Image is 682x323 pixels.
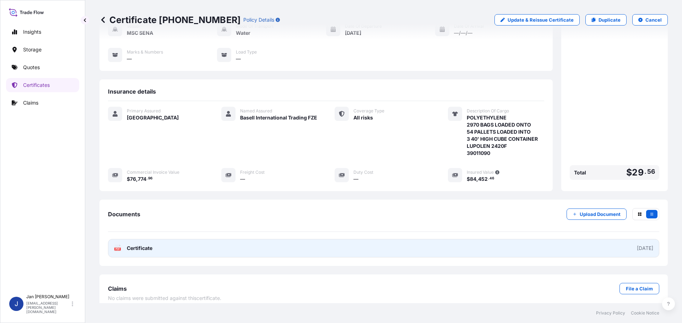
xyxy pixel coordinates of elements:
[626,285,653,292] p: File a Claim
[243,16,274,23] p: Policy Details
[23,46,42,53] p: Storage
[108,295,221,302] span: No claims were submitted against this certificate .
[6,78,79,92] a: Certificates
[99,14,240,26] p: Certificate [PHONE_NUMBER]
[240,114,317,121] span: Basell International Trading FZE
[467,114,538,157] span: POLYETHYLENE 2970 BAGS LOADED ONTO 54 PALLETS LOADED INTO 3 40' HIGH CUBE CONTAINER LUPOLEN 2420F...
[476,177,478,182] span: ,
[488,177,489,180] span: .
[6,43,79,57] a: Storage
[108,239,659,257] a: PDFCertificate[DATE]
[23,99,38,106] p: Claims
[567,208,627,220] button: Upload Document
[127,108,161,114] span: Primary Assured
[645,16,662,23] p: Cancel
[619,283,659,294] a: File a Claim
[353,108,384,114] span: Coverage Type
[489,177,494,180] span: 46
[23,82,50,89] p: Certificates
[236,55,241,62] span: —
[147,177,148,180] span: .
[632,168,643,177] span: 29
[23,28,41,35] p: Insights
[467,177,470,182] span: $
[353,169,373,175] span: Duty Cost
[494,14,580,26] a: Update & Reissue Certificate
[631,310,659,316] a: Cookie Notice
[130,177,136,182] span: 76
[599,16,621,23] p: Duplicate
[6,96,79,110] a: Claims
[138,177,146,182] span: 774
[108,88,156,95] span: Insurance details
[467,169,494,175] span: Insured Value
[6,60,79,74] a: Quotes
[136,177,138,182] span: ,
[240,169,265,175] span: Freight Cost
[236,49,257,55] span: Load Type
[632,14,668,26] button: Cancel
[467,108,509,114] span: Description Of Cargo
[6,25,79,39] a: Insights
[148,177,152,180] span: 96
[626,168,632,177] span: $
[127,245,152,252] span: Certificate
[647,169,655,174] span: 56
[580,211,621,218] p: Upload Document
[644,169,646,174] span: .
[127,55,132,62] span: —
[127,169,179,175] span: Commercial Invoice Value
[127,114,179,121] span: [GEOGRAPHIC_DATA]
[637,245,653,252] div: [DATE]
[26,301,70,314] p: [EMAIL_ADDRESS][PERSON_NAME][DOMAIN_NAME]
[353,176,358,183] span: —
[26,294,70,300] p: Jan [PERSON_NAME]
[115,248,120,250] text: PDF
[596,310,625,316] a: Privacy Policy
[470,177,476,182] span: 84
[108,285,127,292] span: Claims
[127,49,163,55] span: Marks & Numbers
[127,177,130,182] span: $
[23,64,40,71] p: Quotes
[240,108,272,114] span: Named Assured
[574,169,586,176] span: Total
[108,211,140,218] span: Documents
[508,16,574,23] p: Update & Reissue Certificate
[353,114,373,121] span: All risks
[15,300,18,307] span: J
[478,177,488,182] span: 452
[240,176,245,183] span: —
[585,14,627,26] a: Duplicate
